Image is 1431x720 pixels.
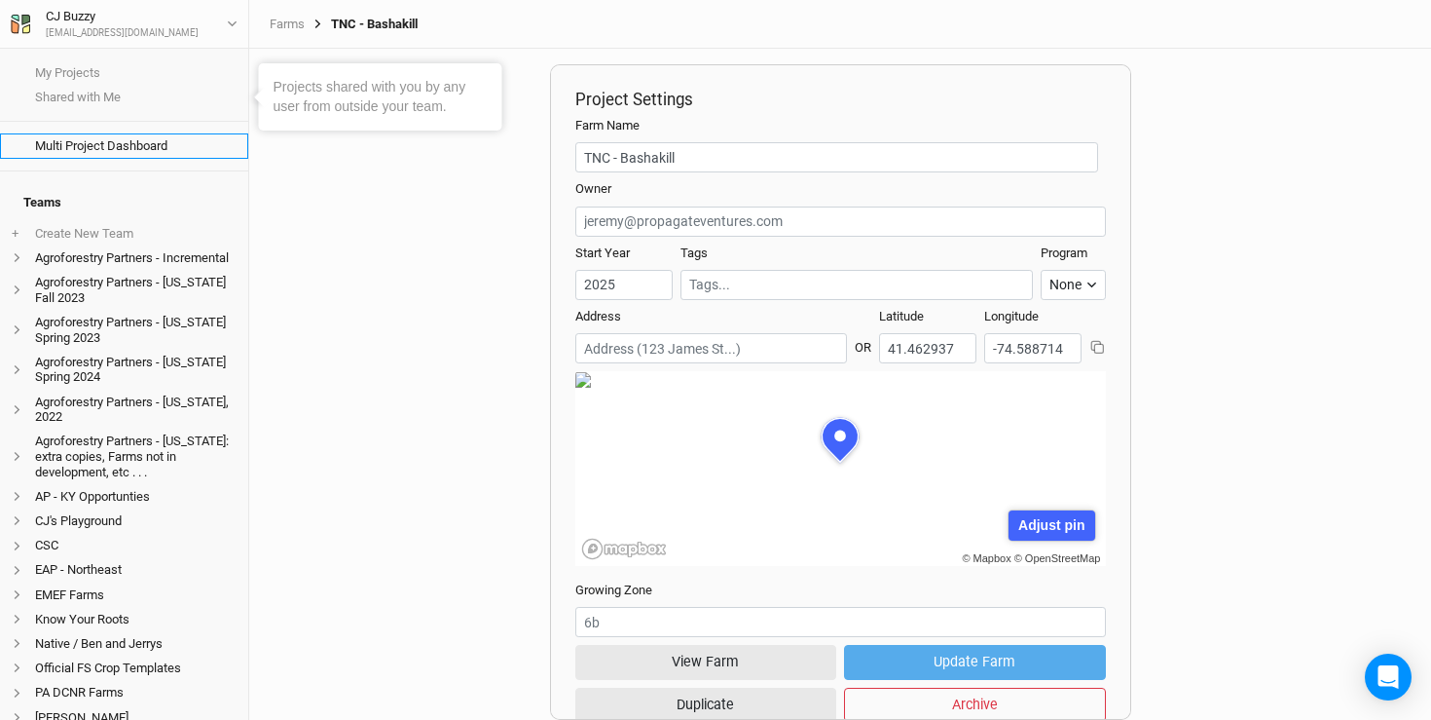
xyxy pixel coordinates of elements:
[680,245,708,262] label: Tags
[575,582,652,599] label: Growing Zone
[1009,511,1095,541] div: Adjust pin
[581,538,667,560] a: Mapbox logo
[984,308,1039,325] label: Longitude
[1049,275,1082,295] div: None
[575,607,1106,637] input: 6b
[1041,245,1087,262] label: Program
[575,90,1106,109] h2: Project Settings
[10,6,238,41] button: CJ Buzzy[EMAIL_ADDRESS][DOMAIN_NAME]
[575,180,611,198] label: Owner
[575,333,847,363] input: Address (123 James St...)
[46,26,199,41] div: [EMAIL_ADDRESS][DOMAIN_NAME]
[1041,270,1105,300] button: None
[575,270,673,300] input: Start Year
[879,308,924,325] label: Latitude
[879,333,976,363] input: Latitude
[1014,552,1101,564] a: © OpenStreetMap
[984,333,1082,363] input: Longitude
[575,207,1106,237] input: jeremy@propagateventures.com
[575,142,1098,172] input: Project/Farm Name
[575,245,630,262] label: Start Year
[689,275,1025,295] input: Tags...
[12,183,237,222] h4: Teams
[962,552,1010,564] a: © Mapbox
[844,645,1106,679] button: Update Farm
[1089,339,1106,356] button: Copy
[12,226,18,242] span: +
[575,117,640,134] label: Farm Name
[575,645,837,679] button: View Farm
[305,17,418,32] div: TNC - Bashakill
[46,7,199,26] div: CJ Buzzy
[270,17,305,32] a: Farms
[1365,654,1412,701] div: Open Intercom Messenger
[855,323,871,357] div: OR
[575,308,621,325] label: Address
[274,78,488,116] div: Projects shared with you by any user from outside your team.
